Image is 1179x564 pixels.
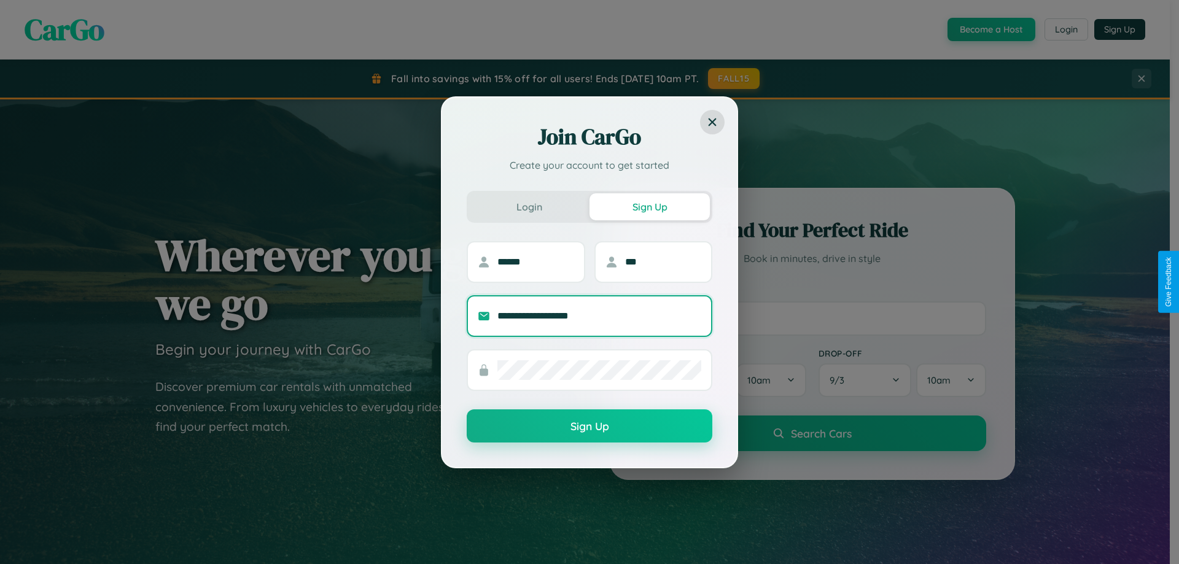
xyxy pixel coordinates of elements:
button: Sign Up [467,409,712,442]
button: Login [469,193,589,220]
p: Create your account to get started [467,158,712,172]
button: Sign Up [589,193,710,220]
div: Give Feedback [1164,257,1173,307]
h2: Join CarGo [467,122,712,152]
